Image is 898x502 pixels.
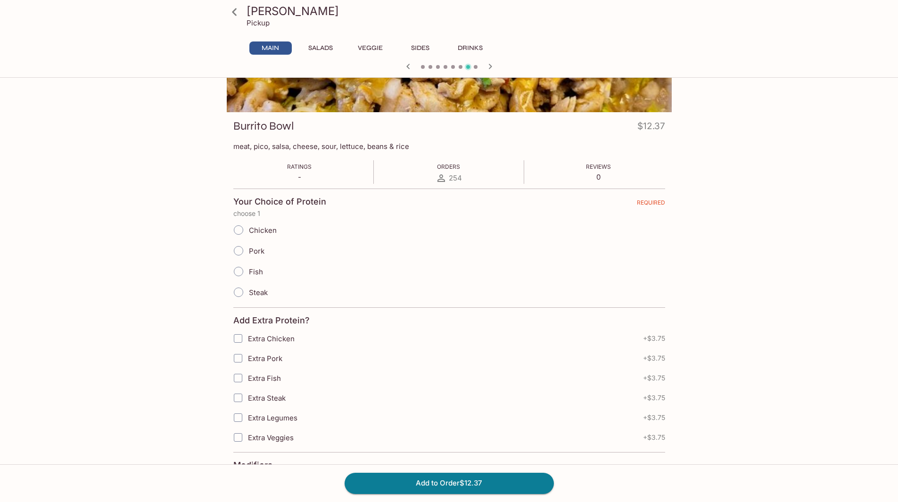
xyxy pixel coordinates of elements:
h4: Add Extra Protein? [233,315,310,326]
span: Pork [249,247,264,255]
span: Ratings [287,163,312,170]
p: 0 [586,173,611,181]
h3: Burrito Bowl [233,119,294,133]
span: Reviews [586,163,611,170]
span: + $3.75 [643,394,665,402]
span: + $3.75 [643,374,665,382]
h4: $12.37 [637,119,665,137]
span: + $3.75 [643,414,665,421]
h4: Modifiers [233,460,272,470]
button: Sides [399,41,442,55]
p: meat, pico, salsa, cheese, sour, lettuce, beans & rice [233,142,665,151]
span: Extra Veggies [248,433,294,442]
span: Steak [249,288,268,297]
span: Fish [249,267,263,276]
h4: Your Choice of Protein [233,197,326,207]
button: Salads [299,41,342,55]
span: REQUIRED [637,199,665,210]
span: Chicken [249,226,277,235]
span: + $3.75 [643,335,665,342]
button: Veggie [349,41,392,55]
p: choose 1 [233,210,665,217]
button: Main [249,41,292,55]
span: 254 [449,173,462,182]
span: + $3.75 [643,354,665,362]
span: Extra Pork [248,354,282,363]
button: Add to Order$12.37 [345,473,554,494]
span: Extra Steak [248,394,286,403]
span: Extra Fish [248,374,281,383]
span: Extra Chicken [248,334,295,343]
span: + $3.75 [643,434,665,441]
button: Drinks [449,41,492,55]
p: Pickup [247,18,270,27]
p: - [287,173,312,181]
span: Orders [437,163,460,170]
span: Extra Legumes [248,413,297,422]
h3: [PERSON_NAME] [247,4,668,18]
